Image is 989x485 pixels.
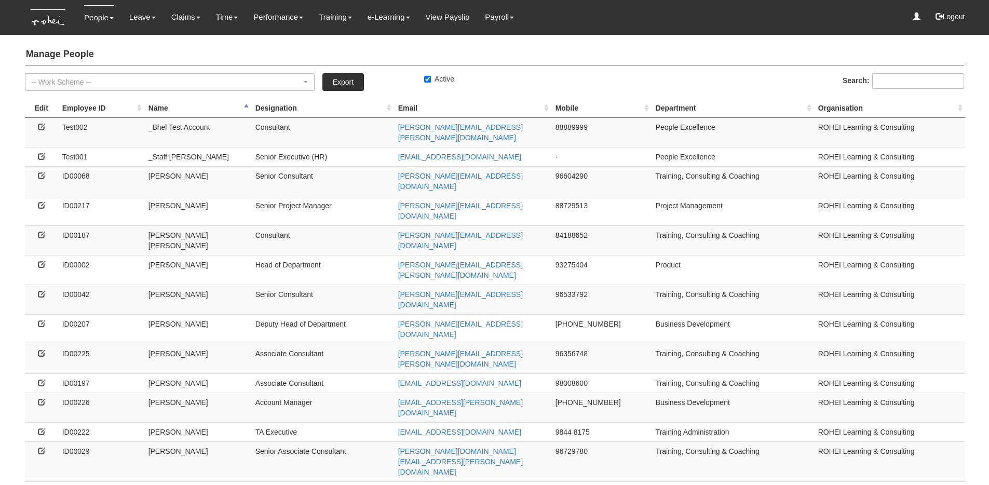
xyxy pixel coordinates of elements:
[251,422,394,441] td: TA Executive
[251,373,394,393] td: Associate Consultant
[398,320,523,339] a: [PERSON_NAME][EMAIL_ADDRESS][DOMAIN_NAME]
[144,225,251,255] td: [PERSON_NAME] [PERSON_NAME]
[652,225,814,255] td: Training, Consulting & Coaching
[84,5,114,30] a: People
[144,196,251,225] td: [PERSON_NAME]
[551,166,652,196] td: 96604290
[144,147,251,166] td: _Staff [PERSON_NAME]
[398,261,523,279] a: [PERSON_NAME][EMAIL_ADDRESS][PERSON_NAME][DOMAIN_NAME]
[814,441,965,481] td: ROHEI Learning & Consulting
[251,285,394,314] td: Senior Consultant
[652,99,814,118] th: Department : activate to sort column ascending
[368,5,410,29] a: e-Learning
[814,225,965,255] td: ROHEI Learning & Consulting
[58,117,144,147] td: Test002
[551,147,652,166] td: -
[551,285,652,314] td: 96533792
[144,373,251,393] td: [PERSON_NAME]
[814,344,965,373] td: ROHEI Learning & Consulting
[551,196,652,225] td: 88729513
[652,422,814,441] td: Training Administration
[251,166,394,196] td: Senior Consultant
[58,166,144,196] td: ID00068
[25,44,965,65] h4: Manage People
[58,255,144,285] td: ID00002
[251,393,394,422] td: Account Manager
[144,117,251,147] td: _Bhel Test Account
[551,255,652,285] td: 93275404
[814,117,965,147] td: ROHEI Learning & Consulting
[322,73,364,91] a: Export
[652,393,814,422] td: Business Development
[58,99,144,118] th: Employee ID: activate to sort column ascending
[814,166,965,196] td: ROHEI Learning & Consulting
[171,5,200,29] a: Claims
[398,290,523,309] a: [PERSON_NAME][EMAIL_ADDRESS][DOMAIN_NAME]
[652,117,814,147] td: People Excellence
[652,147,814,166] td: People Excellence
[58,422,144,441] td: ID00222
[485,5,514,29] a: Payroll
[251,344,394,373] td: Associate Consultant
[58,314,144,344] td: ID00207
[251,147,394,166] td: Senior Executive (HR)
[398,201,523,220] a: [PERSON_NAME][EMAIL_ADDRESS][DOMAIN_NAME]
[814,196,965,225] td: ROHEI Learning & Consulting
[398,428,521,436] a: [EMAIL_ADDRESS][DOMAIN_NAME]
[398,172,523,191] a: [PERSON_NAME][EMAIL_ADDRESS][DOMAIN_NAME]
[814,147,965,166] td: ROHEI Learning & Consulting
[251,196,394,225] td: Senior Project Manager
[58,441,144,481] td: ID00029
[551,441,652,481] td: 96729780
[144,166,251,196] td: [PERSON_NAME]
[424,74,454,84] label: Active
[652,373,814,393] td: Training, Consulting & Coaching
[551,99,652,118] th: Mobile : activate to sort column ascending
[551,422,652,441] td: 9844 8175
[251,225,394,255] td: Consultant
[251,117,394,147] td: Consultant
[144,285,251,314] td: [PERSON_NAME]
[551,344,652,373] td: 96356748
[652,285,814,314] td: Training, Consulting & Coaching
[144,393,251,422] td: [PERSON_NAME]
[398,379,521,387] a: [EMAIL_ADDRESS][DOMAIN_NAME]
[551,314,652,344] td: [PHONE_NUMBER]
[394,99,551,118] th: Email : activate to sort column ascending
[928,4,972,29] button: Logout
[426,5,470,29] a: View Payslip
[251,314,394,344] td: Deputy Head of Department
[398,231,523,250] a: [PERSON_NAME][EMAIL_ADDRESS][DOMAIN_NAME]
[58,344,144,373] td: ID00225
[652,166,814,196] td: Training, Consulting & Coaching
[58,393,144,422] td: ID00226
[398,153,521,161] a: [EMAIL_ADDRESS][DOMAIN_NAME]
[652,441,814,481] td: Training, Consulting & Coaching
[58,147,144,166] td: Test001
[551,117,652,147] td: 88889999
[144,344,251,373] td: [PERSON_NAME]
[25,99,58,118] th: Edit
[144,422,251,441] td: [PERSON_NAME]
[58,225,144,255] td: ID00187
[814,393,965,422] td: ROHEI Learning & Consulting
[551,373,652,393] td: 98008600
[129,5,156,29] a: Leave
[319,5,352,29] a: Training
[398,349,523,368] a: [PERSON_NAME][EMAIL_ADDRESS][PERSON_NAME][DOMAIN_NAME]
[58,373,144,393] td: ID00197
[814,255,965,285] td: ROHEI Learning & Consulting
[814,99,965,118] th: Organisation : activate to sort column ascending
[251,255,394,285] td: Head of Department
[144,314,251,344] td: [PERSON_NAME]
[216,5,238,29] a: Time
[551,225,652,255] td: 84188652
[251,99,394,118] th: Designation : activate to sort column ascending
[253,5,303,29] a: Performance
[58,285,144,314] td: ID00042
[652,314,814,344] td: Business Development
[144,99,251,118] th: Name : activate to sort column descending
[652,344,814,373] td: Training, Consulting & Coaching
[814,314,965,344] td: ROHEI Learning & Consulting
[398,123,523,142] a: [PERSON_NAME][EMAIL_ADDRESS][PERSON_NAME][DOMAIN_NAME]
